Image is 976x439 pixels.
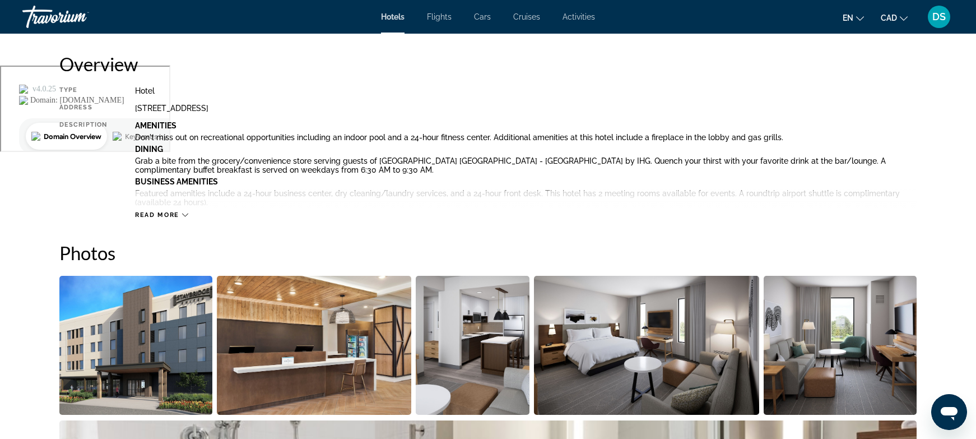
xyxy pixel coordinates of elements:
button: Open full-screen image slider [59,275,212,415]
b: Business Amenities [135,177,218,186]
h2: Photos [59,242,917,264]
button: Open full-screen image slider [534,275,760,415]
div: v 4.0.25 [31,18,55,27]
div: Address [59,104,107,113]
b: Amenities [135,121,176,130]
div: Keywords by Traffic [124,66,189,73]
a: Cars [474,12,491,21]
a: Flights [427,12,452,21]
div: Hotel [135,86,917,95]
button: Open full-screen image slider [416,275,529,415]
a: Travorium [22,2,134,31]
div: Domain Overview [43,66,100,73]
span: DS [932,11,946,22]
img: website_grey.svg [18,29,27,38]
button: Change language [843,10,864,26]
a: Cruises [513,12,540,21]
button: User Menu [924,5,954,29]
img: tab_domain_overview_orange.svg [30,65,39,74]
h2: Overview [59,53,917,75]
a: Hotels [381,12,405,21]
img: tab_keywords_by_traffic_grey.svg [111,65,120,74]
button: Open full-screen image slider [217,275,412,415]
div: [STREET_ADDRESS] [135,104,917,113]
b: Dining [135,145,163,154]
button: Open full-screen image slider [764,275,917,415]
img: logo_orange.svg [18,18,27,27]
span: CAD [881,13,897,22]
div: Description [59,121,107,205]
span: Read more [135,211,179,219]
button: Read more [135,211,188,219]
div: Type [59,86,107,95]
p: Don't miss out on recreational opportunities including an indoor pool and a 24-hour fitness cente... [135,133,917,142]
span: en [843,13,853,22]
p: Grab a bite from the grocery/convenience store serving guests of [GEOGRAPHIC_DATA] [GEOGRAPHIC_DA... [135,156,917,174]
a: Activities [563,12,595,21]
button: Change currency [881,10,908,26]
div: Domain: [DOMAIN_NAME] [29,29,123,38]
iframe: Button to launch messaging window [931,394,967,430]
